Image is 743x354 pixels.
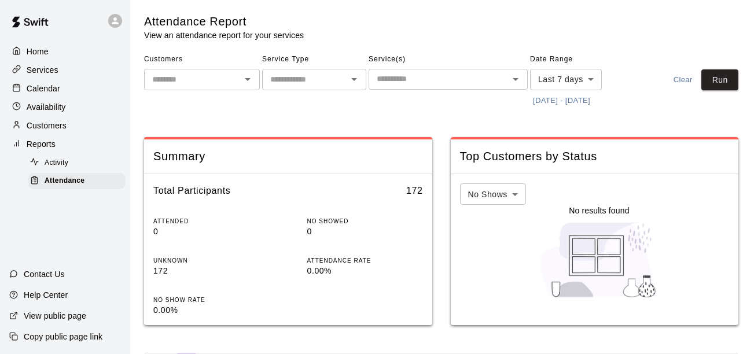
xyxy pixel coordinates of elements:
p: Calendar [27,83,60,94]
p: NO SHOWED [307,217,423,226]
span: Customers [144,50,260,69]
p: ATTENDANCE RATE [307,256,423,265]
button: Open [240,71,256,87]
p: Copy public page link [24,331,102,342]
span: Service Type [262,50,366,69]
p: Availability [27,101,66,113]
button: Open [346,71,362,87]
span: Summary [153,149,423,164]
p: No results found [569,205,629,216]
p: 0 [307,226,423,238]
div: Last 7 days [530,69,602,90]
h5: Attendance Report [144,14,304,30]
a: Availability [9,98,121,116]
p: Customers [27,120,67,131]
h6: 172 [406,183,423,198]
p: Help Center [24,289,68,301]
img: Nothing to see here [534,216,664,303]
p: ATTENDED [153,217,269,226]
p: 0.00% [153,304,269,316]
span: Activity [45,157,68,169]
button: Clear [664,69,701,91]
p: Services [27,64,58,76]
div: Activity [28,155,126,171]
div: No Shows [460,183,526,205]
h6: Total Participants [153,183,230,198]
p: Home [27,46,49,57]
button: Open [507,71,524,87]
p: 0.00% [307,265,423,277]
span: Attendance [45,175,84,187]
a: Reports [9,135,121,153]
span: Top Customers by Status [460,149,730,164]
p: View an attendance report for your services [144,30,304,41]
p: UNKNOWN [153,256,269,265]
div: Attendance [28,173,126,189]
p: NO SHOW RATE [153,296,269,304]
p: Reports [27,138,56,150]
p: Contact Us [24,268,65,280]
a: Services [9,61,121,79]
p: 0 [153,226,269,238]
button: Run [701,69,738,91]
a: Attendance [28,172,130,190]
button: [DATE] - [DATE] [530,92,593,110]
a: Home [9,43,121,60]
a: Activity [28,154,130,172]
span: Service(s) [369,50,528,69]
span: Date Range [530,50,631,69]
p: 172 [153,265,269,277]
a: Customers [9,117,121,134]
a: Calendar [9,80,121,97]
p: View public page [24,310,86,322]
